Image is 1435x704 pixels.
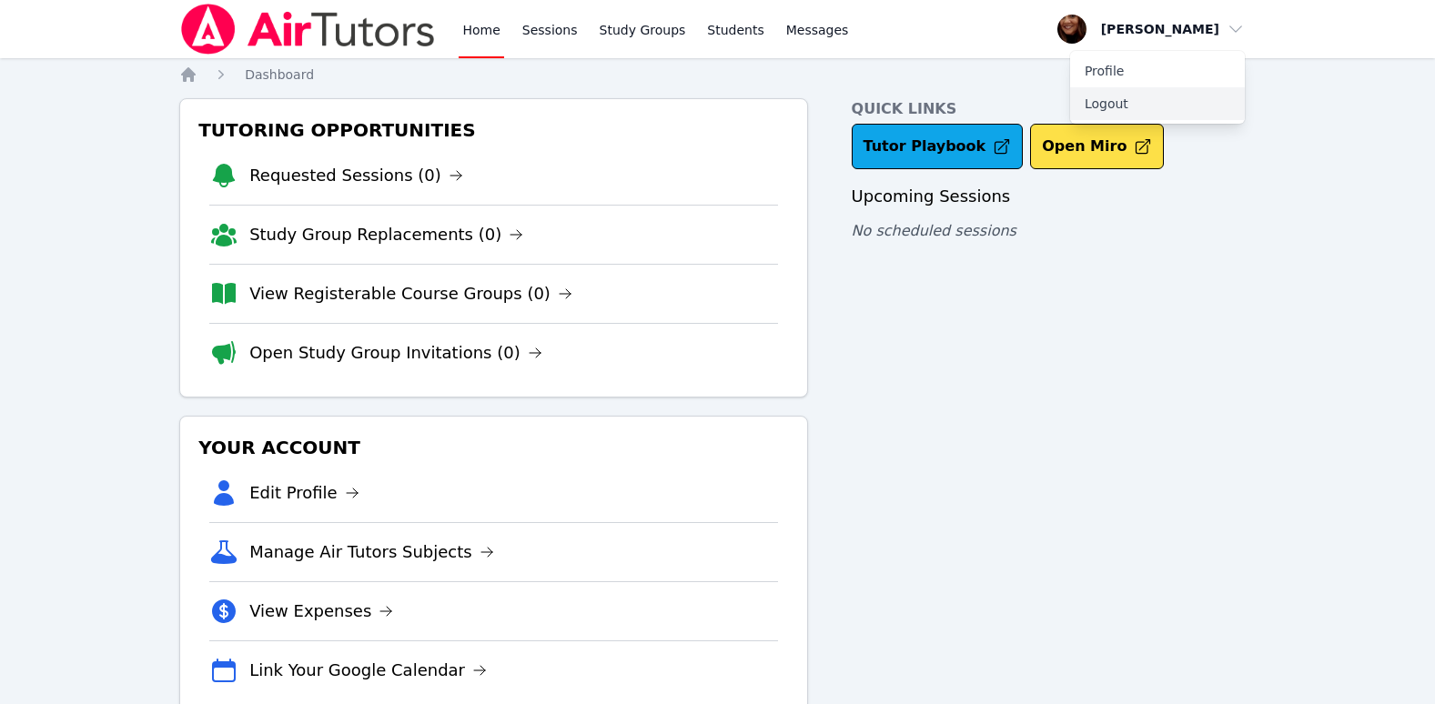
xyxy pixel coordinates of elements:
h3: Upcoming Sessions [852,184,1256,209]
span: Dashboard [245,67,314,82]
a: Requested Sessions (0) [249,163,463,188]
a: Dashboard [245,65,314,84]
h3: Tutoring Opportunities [195,114,792,146]
a: View Expenses [249,598,393,624]
a: Edit Profile [249,480,359,506]
img: Air Tutors [179,4,437,55]
a: Study Group Replacements (0) [249,222,523,247]
span: No scheduled sessions [852,222,1016,239]
a: View Registerable Course Groups (0) [249,281,572,307]
a: Open Study Group Invitations (0) [249,340,542,366]
span: Messages [786,21,849,39]
h3: Your Account [195,431,792,464]
h4: Quick Links [852,98,1256,120]
a: Link Your Google Calendar [249,658,487,683]
a: Manage Air Tutors Subjects [249,539,494,565]
button: Logout [1070,87,1245,120]
nav: Breadcrumb [179,65,1256,84]
a: Profile [1070,55,1245,87]
button: Open Miro [1030,124,1164,169]
a: Tutor Playbook [852,124,1024,169]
